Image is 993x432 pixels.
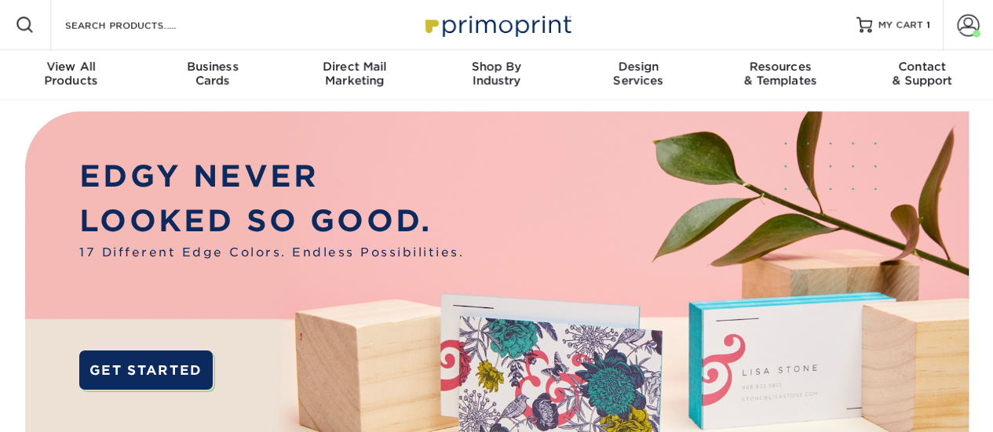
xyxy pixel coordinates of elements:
[142,60,284,88] div: Cards
[878,19,923,32] span: MY CART
[710,60,852,88] div: & Templates
[710,60,852,74] span: Resources
[64,16,217,34] input: SEARCH PRODUCTS.....
[851,60,993,74] span: Contact
[568,60,710,74] span: Design
[425,60,568,88] div: Industry
[79,199,464,244] p: LOOKED SO GOOD.
[568,60,710,88] div: Services
[425,50,568,100] a: Shop ByIndustry
[79,244,464,262] span: 17 Different Edge Colors. Endless Possibilities.
[710,50,852,100] a: Resources& Templates
[283,60,425,74] span: Direct Mail
[926,20,930,31] span: 1
[79,154,464,199] p: EDGY NEVER
[283,50,425,100] a: Direct MailMarketing
[568,50,710,100] a: DesignServices
[418,8,575,42] img: Primoprint
[142,60,284,74] span: Business
[851,60,993,88] div: & Support
[851,50,993,100] a: Contact& Support
[283,60,425,88] div: Marketing
[142,50,284,100] a: BusinessCards
[425,60,568,74] span: Shop By
[79,350,212,390] a: GET STARTED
